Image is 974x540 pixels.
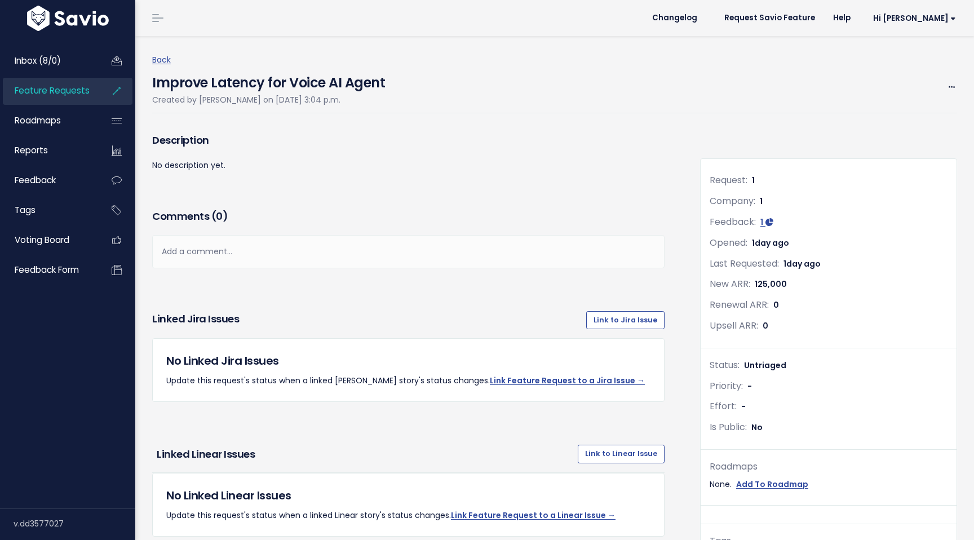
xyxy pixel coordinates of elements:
span: Last Requested: [710,257,779,270]
span: Request: [710,174,747,187]
span: 1 [760,196,763,207]
a: Hi [PERSON_NAME] [860,10,965,27]
span: Is Public: [710,421,747,433]
span: - [747,380,752,392]
a: Link Feature Request to a Jira Issue → [490,375,645,386]
a: Link Feature Request to a Linear Issue → [451,510,616,521]
span: Company: [710,194,755,207]
span: Feedback form [15,264,79,276]
span: Renewal ARR: [710,298,769,311]
span: No [751,422,763,433]
a: Inbox (8/0) [3,48,94,74]
a: Add To Roadmap [736,477,808,492]
span: New ARR: [710,277,750,290]
span: day ago [755,237,789,249]
a: Feedback form [3,257,94,283]
a: 1 [760,216,773,228]
span: Effort: [710,400,737,413]
span: 1 [752,237,789,249]
a: Roadmaps [3,108,94,134]
h3: Description [152,132,665,148]
span: Voting Board [15,234,69,246]
span: Opened: [710,236,747,249]
p: Update this request's status when a linked [PERSON_NAME] story's status changes. [166,374,650,388]
a: Link to Linear Issue [578,445,665,463]
span: Feedback: [710,215,756,228]
span: Priority: [710,379,743,392]
a: Voting Board [3,227,94,253]
span: 0 [763,320,768,331]
p: No description yet. [152,158,665,172]
h4: Improve Latency for Voice AI Agent [152,67,385,93]
img: logo-white.9d6f32f41409.svg [24,6,112,31]
a: Link to Jira Issue [586,311,665,329]
h5: No Linked Jira Issues [166,352,650,369]
a: Reports [3,138,94,163]
span: Feature Requests [15,85,90,96]
div: None. [710,477,948,492]
span: - [741,401,746,412]
h3: Comments ( ) [152,209,665,224]
h3: Linked Jira issues [152,311,239,329]
a: Feature Requests [3,78,94,104]
p: Update this request's status when a linked Linear story's status changes. [166,508,650,523]
span: Untriaged [744,360,786,371]
span: Changelog [652,14,697,22]
div: Roadmaps [710,459,948,475]
span: Status: [710,358,740,371]
span: Hi [PERSON_NAME] [873,14,956,23]
span: day ago [786,258,821,269]
span: Created by [PERSON_NAME] on [DATE] 3:04 p.m. [152,94,340,105]
a: Help [824,10,860,26]
span: Inbox (8/0) [15,55,61,67]
span: 1 [752,175,755,186]
a: Request Savio Feature [715,10,824,26]
span: Tags [15,204,36,216]
span: Feedback [15,174,56,186]
span: 0 [773,299,779,311]
span: Upsell ARR: [710,319,758,332]
div: Add a comment... [152,235,665,268]
span: 0 [216,209,223,223]
span: 125,000 [755,278,787,290]
span: Roadmaps [15,114,61,126]
h5: No Linked Linear Issues [166,487,650,504]
span: 1 [760,216,763,228]
a: Tags [3,197,94,223]
div: v.dd3577027 [14,509,135,538]
span: Reports [15,144,48,156]
h3: Linked Linear issues [157,446,573,462]
span: 1 [783,258,821,269]
a: Back [152,54,171,65]
a: Feedback [3,167,94,193]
